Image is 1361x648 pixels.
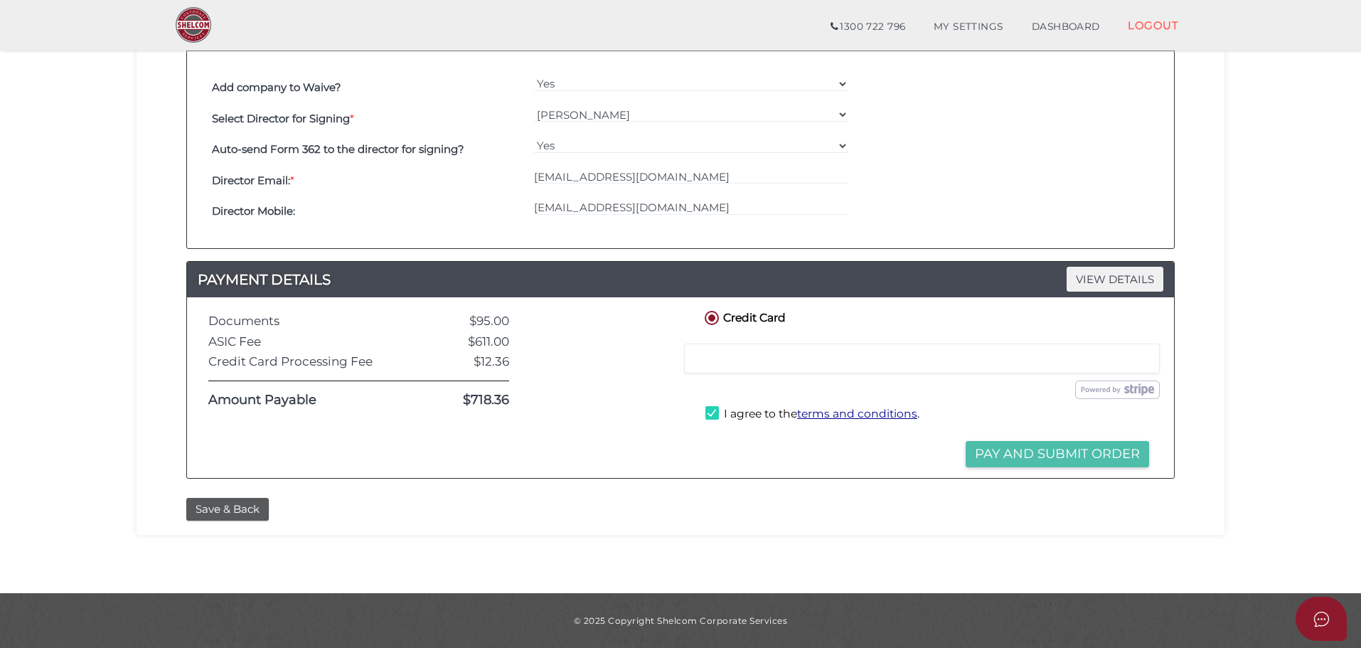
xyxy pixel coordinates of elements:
b: Auto-send Form 362 to the director for signing? [212,142,464,156]
img: stripe.png [1075,381,1160,399]
label: I agree to the . [705,406,919,424]
a: LOGOUT [1114,11,1192,40]
a: 1300 722 796 [816,13,919,41]
iframe: Secure card payment input frame [693,352,1151,365]
button: Pay and Submit Order [966,441,1149,467]
div: $95.00 [405,314,520,328]
span: VIEW DETAILS [1067,267,1163,292]
div: © 2025 Copyright Shelcom Corporate Services [147,615,1214,627]
a: MY SETTINGS [919,13,1018,41]
h4: PAYMENT DETAILS [187,268,1174,291]
b: Select Director for Signing [212,112,350,125]
button: Open asap [1296,597,1347,641]
b: Director Email: [212,174,290,187]
div: Credit Card Processing Fee [198,355,405,368]
div: ASIC Fee [198,335,405,349]
b: Add company to Waive? [212,80,341,94]
div: $718.36 [405,393,520,408]
div: $12.36 [405,355,520,368]
button: Save & Back [186,498,269,521]
label: Credit Card [702,308,786,326]
a: DASHBOARD [1018,13,1114,41]
a: PAYMENT DETAILSVIEW DETAILS [187,268,1174,291]
div: $611.00 [405,335,520,349]
div: Documents [198,314,405,328]
div: Amount Payable [198,393,405,408]
a: terms and conditions [797,407,917,420]
b: Director Mobile: [212,204,295,218]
